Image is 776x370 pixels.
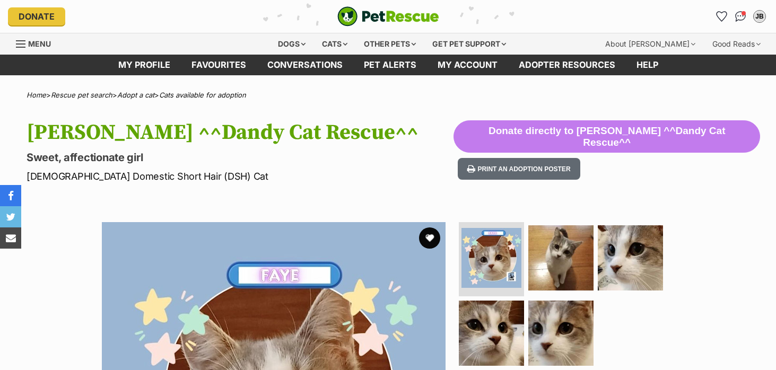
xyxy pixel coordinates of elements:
img: Photo of Faye ^^Dandy Cat Rescue^^ [598,225,663,290]
button: Print an adoption poster [458,158,580,180]
div: JB [754,11,765,22]
a: Donate [8,7,65,25]
img: logo-cat-932fe2b9b8326f06289b0f2fb663e598f794de774fb13d1741a6617ecf9a85b4.svg [337,6,439,27]
a: My profile [108,55,181,75]
div: Cats [315,33,355,55]
button: My account [751,8,768,25]
button: Donate directly to [PERSON_NAME] ^^Dandy Cat Rescue^^ [454,120,760,153]
a: Adopt a cat [117,91,154,99]
a: conversations [257,55,353,75]
a: Menu [16,33,58,52]
a: My account [427,55,508,75]
h1: [PERSON_NAME] ^^Dandy Cat Rescue^^ [27,120,454,145]
img: Photo of Faye ^^Dandy Cat Rescue^^ [528,225,594,290]
span: Menu [28,39,51,48]
div: Dogs [271,33,313,55]
a: PetRescue [337,6,439,27]
a: Help [626,55,669,75]
div: About [PERSON_NAME] [598,33,703,55]
img: Photo of Faye ^^Dandy Cat Rescue^^ [461,228,521,288]
a: Cats available for adoption [159,91,246,99]
img: Photo of Faye ^^Dandy Cat Rescue^^ [528,301,594,366]
a: Adopter resources [508,55,626,75]
a: Favourites [713,8,730,25]
ul: Account quick links [713,8,768,25]
div: Other pets [356,33,423,55]
button: favourite [419,227,440,249]
p: [DEMOGRAPHIC_DATA] Domestic Short Hair (DSH) Cat [27,169,454,183]
a: Conversations [732,8,749,25]
a: Rescue pet search [51,91,112,99]
img: chat-41dd97257d64d25036548639549fe6c8038ab92f7586957e7f3b1b290dea8141.svg [735,11,746,22]
p: Sweet, affectionate girl [27,150,454,165]
a: Pet alerts [353,55,427,75]
a: Favourites [181,55,257,75]
img: Photo of Faye ^^Dandy Cat Rescue^^ [459,301,524,366]
div: Get pet support [425,33,513,55]
div: Good Reads [705,33,768,55]
a: Home [27,91,46,99]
